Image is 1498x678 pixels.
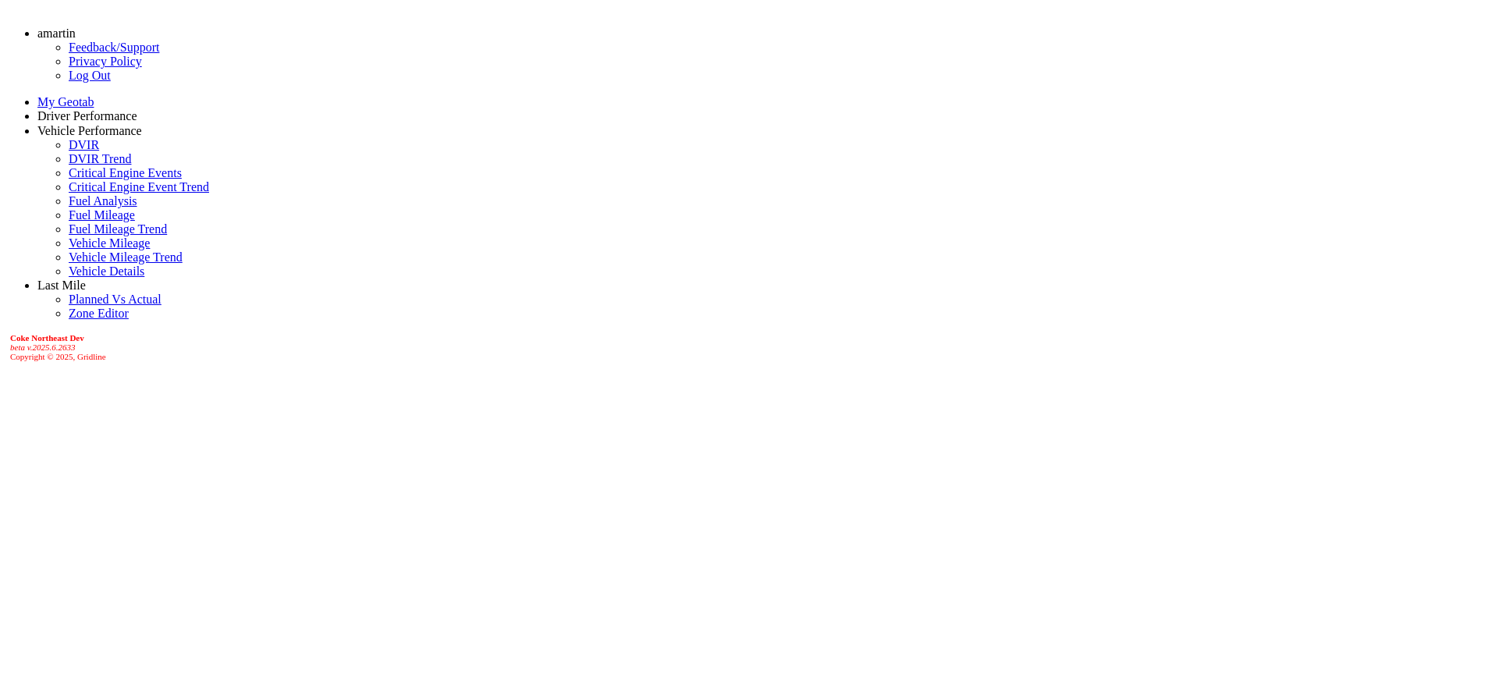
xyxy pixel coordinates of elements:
[69,250,183,264] a: Vehicle Mileage Trend
[10,333,84,343] b: Coke Northeast Dev
[10,343,76,352] i: beta v.2025.6.2633
[10,333,1492,361] div: Copyright © 2025, Gridline
[69,222,167,236] a: Fuel Mileage Trend
[37,279,86,292] a: Last Mile
[69,208,135,222] a: Fuel Mileage
[37,109,137,122] a: Driver Performance
[69,236,150,250] a: Vehicle Mileage
[69,41,159,54] a: Feedback/Support
[37,124,142,137] a: Vehicle Performance
[69,166,182,179] a: Critical Engine Events
[69,180,209,193] a: Critical Engine Event Trend
[69,55,142,68] a: Privacy Policy
[37,95,94,108] a: My Geotab
[69,264,144,278] a: Vehicle Details
[69,194,137,208] a: Fuel Analysis
[37,27,76,40] a: amartin
[69,138,99,151] a: DVIR
[69,293,162,306] a: Planned Vs Actual
[69,152,131,165] a: DVIR Trend
[69,307,129,320] a: Zone Editor
[69,69,111,82] a: Log Out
